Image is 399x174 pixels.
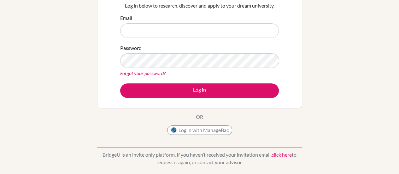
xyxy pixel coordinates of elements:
p: BridgeU is an invite only platform. If you haven’t received your invitation email, to request it ... [97,151,302,166]
a: click here [272,152,292,158]
button: Log in [120,83,279,98]
label: Email [120,14,132,22]
p: OR [196,113,203,121]
label: Password [120,44,142,52]
a: Forgot your password? [120,70,166,76]
button: Log in with ManageBac [167,125,232,135]
p: Log in below to research, discover and apply to your dream university. [120,2,279,9]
